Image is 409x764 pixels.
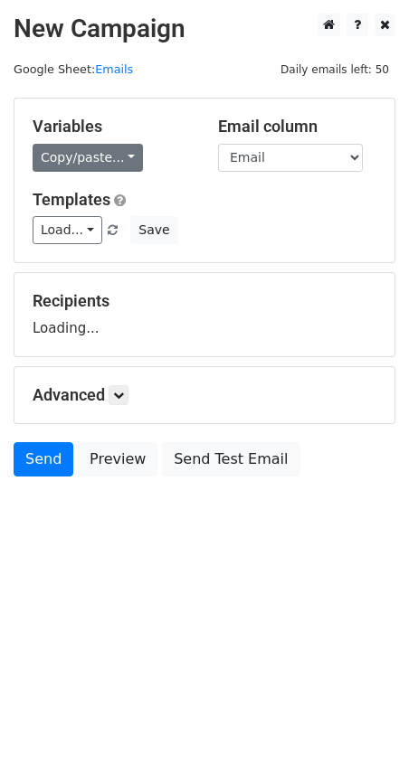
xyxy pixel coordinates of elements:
button: Save [130,216,177,244]
a: Send Test Email [162,442,300,476]
a: Copy/paste... [33,144,143,172]
a: Preview [78,442,157,476]
h5: Advanced [33,385,376,405]
h5: Recipients [33,291,376,311]
h5: Variables [33,117,191,137]
a: Load... [33,216,102,244]
small: Google Sheet: [14,62,133,76]
span: Daily emails left: 50 [274,60,395,80]
a: Daily emails left: 50 [274,62,395,76]
a: Send [14,442,73,476]
div: Loading... [33,291,376,338]
h2: New Campaign [14,14,395,44]
a: Emails [95,62,133,76]
h5: Email column [218,117,376,137]
a: Templates [33,190,110,209]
